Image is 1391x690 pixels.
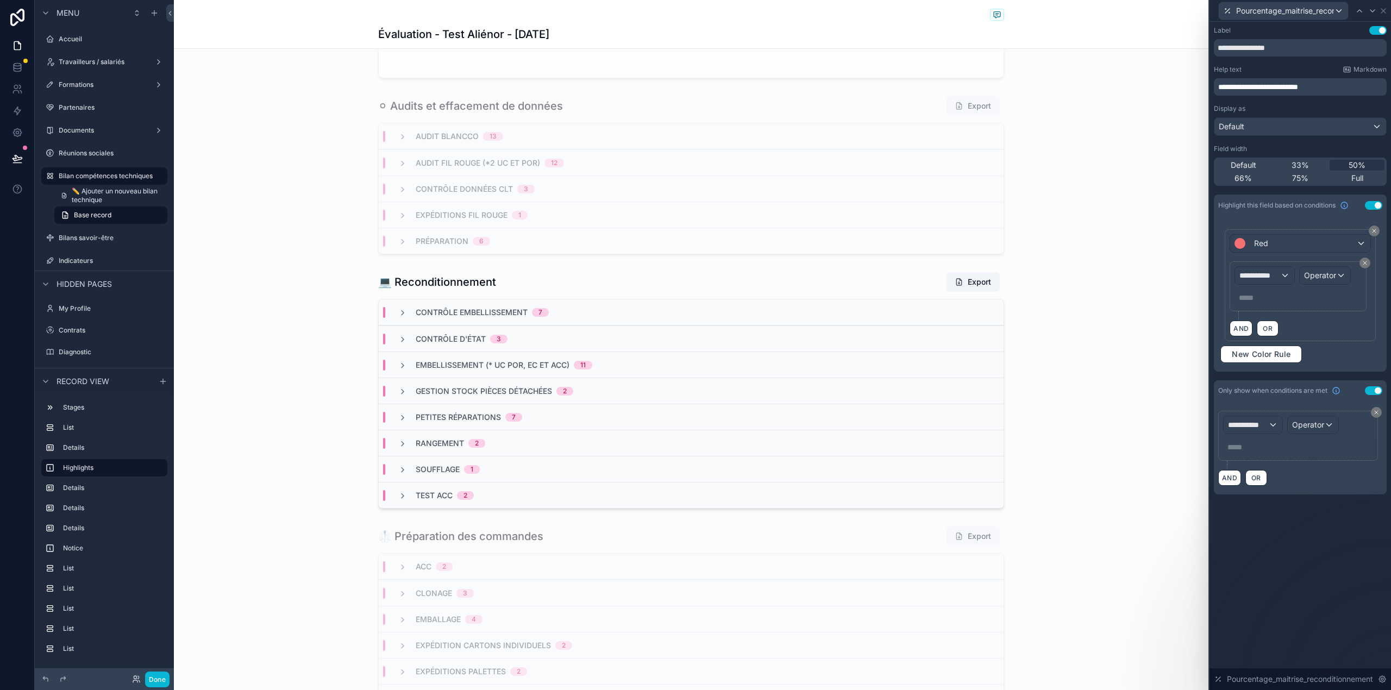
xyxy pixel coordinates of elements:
[59,149,165,158] label: Réunions sociales
[63,524,163,532] label: Details
[1299,266,1351,285] button: Operator
[41,343,167,361] a: Diagnostic
[59,326,165,335] label: Contrats
[538,308,542,317] div: 7
[416,438,464,449] span: Rangement
[41,122,167,139] a: Documents
[54,206,167,224] a: Base record
[41,76,167,93] a: Formations
[59,256,165,265] label: Indicateurs
[463,589,467,598] div: 3
[416,184,513,195] span: Contrôle données CLT
[1354,65,1387,74] span: Markdown
[63,544,163,553] label: Notice
[490,132,497,141] div: 13
[416,307,528,318] span: Contrôle Embellissement
[1292,173,1308,184] span: 75%
[1214,117,1387,136] button: Default
[57,279,112,290] span: Hidden pages
[416,158,540,168] span: Audit Fil Rouge (*2 UC et POR)
[1219,121,1244,132] span: Default
[1287,416,1339,434] button: Operator
[59,304,165,313] label: My Profile
[416,588,452,599] span: Clonage
[57,376,109,387] span: Record view
[1261,324,1275,333] span: OR
[59,103,165,112] label: Partenaires
[72,187,161,204] span: ✏️ Ajouter un nouveau bilan technique
[512,413,516,422] div: 7
[551,159,557,167] div: 12
[59,234,165,242] label: Bilans savoir-être
[63,584,163,593] label: List
[59,58,150,66] label: Travailleurs / salariés
[41,252,167,269] a: Indicateurs
[1343,65,1387,74] a: Markdown
[63,504,163,512] label: Details
[1236,5,1334,16] span: Pourcentage_maitrise_reconditionnement
[416,131,479,142] span: Audit Blancco
[517,667,521,676] div: 2
[472,615,476,624] div: 4
[1174,609,1391,685] iframe: Intercom notifications message
[63,443,163,452] label: Details
[1220,346,1302,363] button: New Color Rule
[416,210,507,221] span: Expéditions Fil Rouge
[518,211,521,219] div: 1
[59,35,165,43] label: Accueil
[416,464,460,475] span: Soufflage
[416,412,501,423] span: Petites réparations
[1245,470,1267,486] button: OR
[378,27,549,42] h1: Évaluation - Test Aliénor - [DATE]
[416,236,468,247] span: Préparation
[41,167,167,185] a: Bilan compétences techniques
[562,641,566,650] div: 2
[41,322,167,339] a: Contrats
[59,126,150,135] label: Documents
[479,237,484,246] div: 6
[416,666,506,677] span: Expéditions palettes
[475,439,479,448] div: 2
[41,229,167,247] a: Bilans savoir-être
[63,403,163,412] label: Stages
[145,672,170,687] button: Done
[471,465,473,474] div: 1
[1304,271,1336,280] span: Operator
[63,484,163,492] label: Details
[416,640,551,651] span: Expédition cartons individuels
[1351,173,1363,184] span: Full
[1214,104,1245,113] label: Display as
[1230,234,1370,253] button: Red
[41,53,167,71] a: Travailleurs / salariés
[63,604,163,613] label: List
[1231,160,1256,171] span: Default
[1218,386,1327,395] span: Only show when conditions are met
[1214,26,1231,35] div: Label
[63,564,163,573] label: List
[54,187,167,204] a: ✏️ Ajouter un nouveau bilan technique
[416,386,552,397] span: Gestion stock pièces détachées
[524,185,528,193] div: 3
[1214,145,1247,153] label: Field width
[41,300,167,317] a: My Profile
[416,561,431,572] span: ACC
[63,624,163,633] label: List
[1249,474,1263,482] span: OR
[1214,78,1387,96] div: scrollable content
[1292,420,1324,429] span: Operator
[416,360,569,371] span: Embellissement (* UC POR, EC et ACC)
[463,491,467,500] div: 2
[1349,160,1365,171] span: 50%
[1214,65,1242,74] label: Help text
[59,172,161,180] label: Bilan compétences techniques
[416,614,461,625] span: Emballage
[59,80,150,89] label: Formations
[1235,173,1252,184] span: 66%
[1218,470,1241,486] button: AND
[1218,201,1336,210] span: Highlight this field based on conditions
[1292,160,1309,171] span: 33%
[497,335,501,343] div: 3
[63,644,163,653] label: List
[1230,321,1252,336] button: AND
[442,562,446,571] div: 2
